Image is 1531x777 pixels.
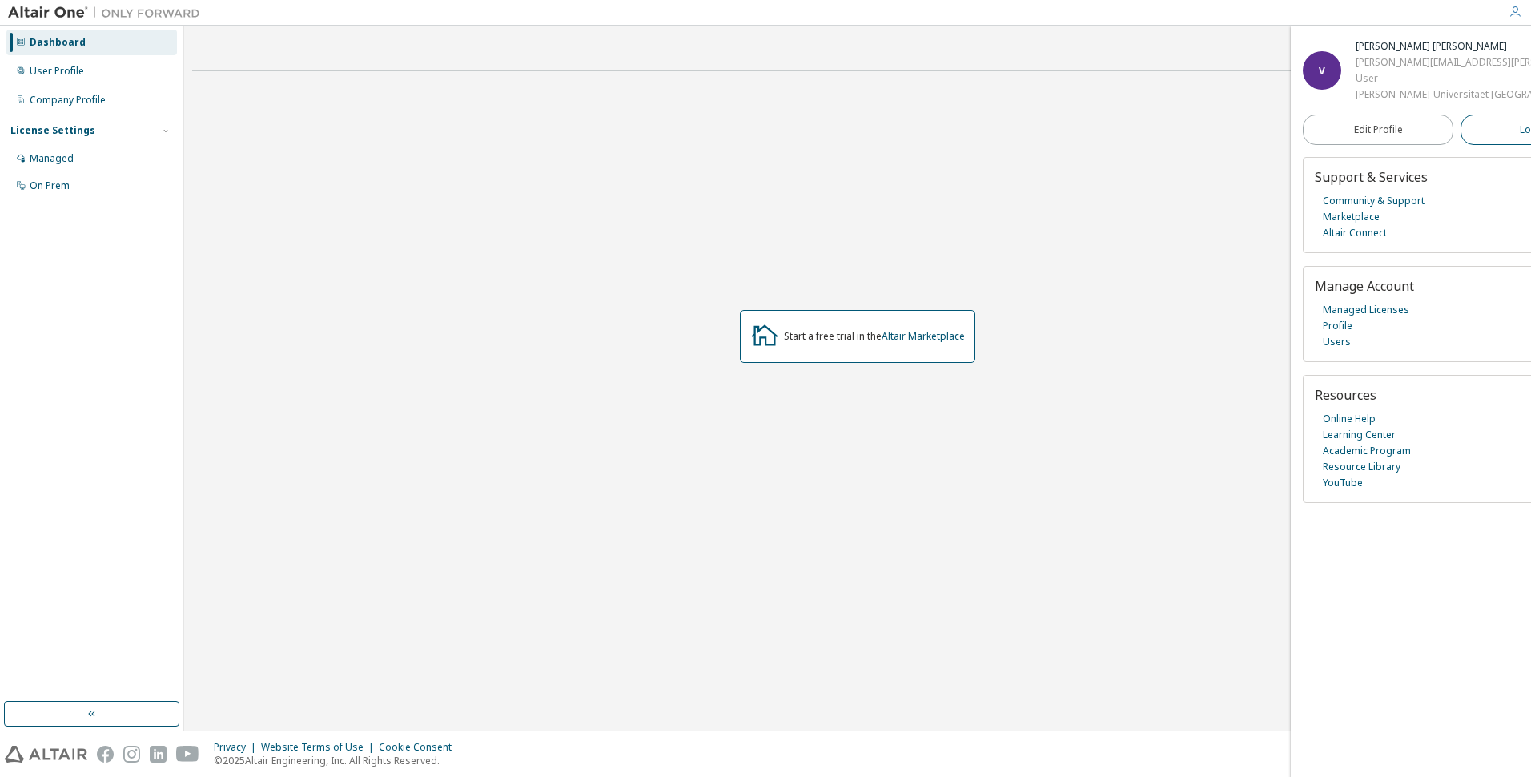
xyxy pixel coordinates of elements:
[1323,334,1351,350] a: Users
[1323,225,1387,241] a: Altair Connect
[1323,443,1411,459] a: Academic Program
[8,5,208,21] img: Altair One
[5,746,87,763] img: altair_logo.svg
[1303,115,1453,145] a: Edit Profile
[30,152,74,165] div: Managed
[10,124,95,137] div: License Settings
[1323,209,1380,225] a: Marketplace
[784,330,965,343] div: Start a free trial in the
[1323,193,1425,209] a: Community & Support
[97,746,114,763] img: facebook.svg
[1323,302,1409,318] a: Managed Licenses
[1323,427,1396,443] a: Learning Center
[123,746,140,763] img: instagram.svg
[1315,168,1428,186] span: Support & Services
[214,741,261,754] div: Privacy
[379,741,461,754] div: Cookie Consent
[1354,123,1403,136] span: Edit Profile
[150,746,167,763] img: linkedin.svg
[214,754,461,767] p: © 2025 Altair Engineering, Inc. All Rights Reserved.
[261,741,379,754] div: Website Terms of Use
[176,746,199,763] img: youtube.svg
[1323,459,1400,475] a: Resource Library
[30,179,70,192] div: On Prem
[1323,318,1352,334] a: Profile
[882,329,965,343] a: Altair Marketplace
[1319,64,1325,78] span: V
[1323,475,1363,491] a: YouTube
[1315,386,1376,404] span: Resources
[30,94,106,107] div: Company Profile
[1323,411,1376,427] a: Online Help
[30,65,84,78] div: User Profile
[30,36,86,49] div: Dashboard
[1315,277,1414,295] span: Manage Account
